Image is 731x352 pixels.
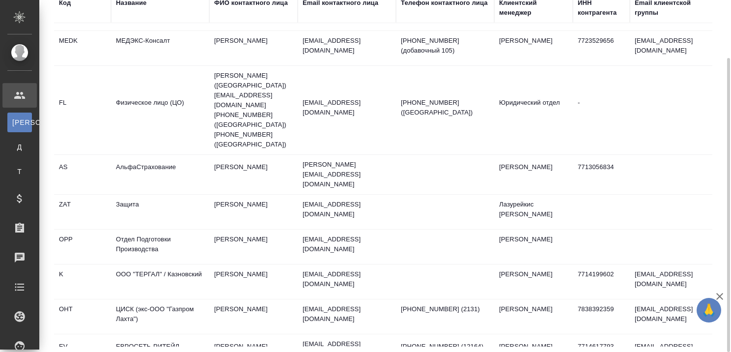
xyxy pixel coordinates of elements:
[7,113,32,132] a: [PERSON_NAME]
[401,98,489,117] p: [PHONE_NUMBER] ([GEOGRAPHIC_DATA])
[54,93,111,127] td: FL
[494,299,573,334] td: [PERSON_NAME]
[54,195,111,229] td: ZAT
[303,200,391,219] p: [EMAIL_ADDRESS][DOMAIN_NAME]
[573,93,630,127] td: -
[494,195,573,229] td: Лазурейкис [PERSON_NAME]
[697,298,721,323] button: 🙏
[111,299,209,334] td: ЦИСК (экс-ООО "Газпром Лахта")
[401,36,489,56] p: [PHONE_NUMBER] (добавочный 105)
[209,230,298,264] td: [PERSON_NAME]
[303,160,391,189] p: [PERSON_NAME][EMAIL_ADDRESS][DOMAIN_NAME]
[209,299,298,334] td: [PERSON_NAME]
[573,264,630,299] td: 7714199602
[111,264,209,299] td: ООО "ТЕРГАЛ" / Казновский
[209,66,298,154] td: [PERSON_NAME] ([GEOGRAPHIC_DATA]) [EMAIL_ADDRESS][DOMAIN_NAME] [PHONE_NUMBER] ([GEOGRAPHIC_DATA])...
[303,235,391,254] p: [EMAIL_ADDRESS][DOMAIN_NAME]
[494,264,573,299] td: [PERSON_NAME]
[630,299,718,334] td: [EMAIL_ADDRESS][DOMAIN_NAME]
[7,137,32,157] a: Д
[54,157,111,192] td: AS
[111,157,209,192] td: АльфаСтрахование
[573,299,630,334] td: 7838392359
[54,230,111,264] td: OPP
[54,31,111,65] td: MEDK
[7,162,32,181] a: Т
[494,157,573,192] td: [PERSON_NAME]
[111,31,209,65] td: МЕДЭКС-Консалт
[303,269,391,289] p: [EMAIL_ADDRESS][DOMAIN_NAME]
[209,264,298,299] td: [PERSON_NAME]
[401,342,489,352] p: [PHONE_NUMBER] (12164)
[303,98,391,117] p: [EMAIL_ADDRESS][DOMAIN_NAME]
[494,93,573,127] td: Юридический отдел
[303,304,391,324] p: [EMAIL_ADDRESS][DOMAIN_NAME]
[494,230,573,264] td: [PERSON_NAME]
[12,142,27,152] span: Д
[12,167,27,176] span: Т
[573,31,630,65] td: 7723529656
[401,304,489,314] p: [PHONE_NUMBER] (2131)
[209,31,298,65] td: [PERSON_NAME]
[573,157,630,192] td: 7713056834
[111,93,209,127] td: Физическое лицо (ЦО)
[701,300,717,321] span: 🙏
[209,157,298,192] td: [PERSON_NAME]
[54,299,111,334] td: OHT
[209,195,298,229] td: [PERSON_NAME]
[111,195,209,229] td: Защита
[111,230,209,264] td: Отдел Подготовки Производства
[630,31,718,65] td: [EMAIL_ADDRESS][DOMAIN_NAME]
[54,264,111,299] td: K
[494,31,573,65] td: [PERSON_NAME]
[303,36,391,56] p: [EMAIL_ADDRESS][DOMAIN_NAME]
[12,117,27,127] span: [PERSON_NAME]
[630,264,718,299] td: [EMAIL_ADDRESS][DOMAIN_NAME]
